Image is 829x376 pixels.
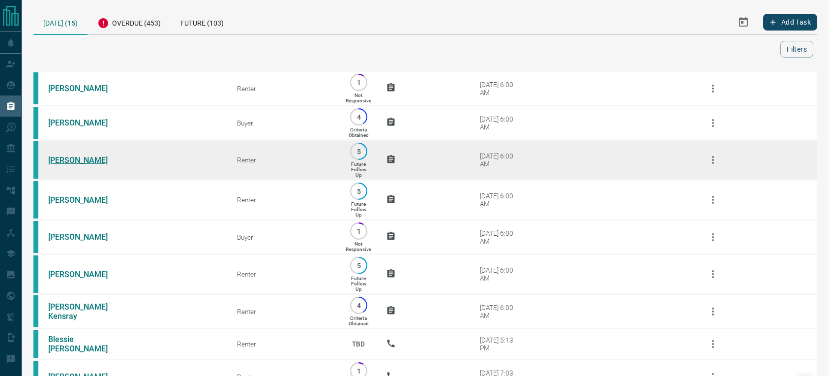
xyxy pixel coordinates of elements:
div: condos.ca [33,181,38,219]
div: condos.ca [33,141,38,179]
p: 5 [355,148,362,155]
a: [PERSON_NAME] [48,195,122,205]
div: Renter [237,85,331,93]
div: Renter [237,308,331,315]
a: [PERSON_NAME] [48,232,122,242]
a: [PERSON_NAME] [48,156,122,165]
p: Not Responsive [346,241,371,252]
div: condos.ca [33,295,38,327]
div: [DATE] 6:00 AM [480,192,522,208]
p: Not Responsive [346,93,371,103]
div: [DATE] 6:00 AM [480,152,522,168]
p: 5 [355,262,362,269]
a: Blessie [PERSON_NAME] [48,335,122,353]
div: [DATE] (15) [33,10,88,35]
p: 4 [355,113,362,121]
div: [DATE] 5:13 PM [480,336,522,352]
p: Future Follow Up [351,201,366,218]
p: 1 [355,227,362,235]
div: Renter [237,340,331,348]
div: [DATE] 6:00 AM [480,266,522,282]
p: Criteria Obtained [349,315,369,326]
p: 4 [355,302,362,309]
div: condos.ca [33,330,38,358]
p: 1 [355,367,362,375]
div: Renter [237,270,331,278]
div: condos.ca [33,72,38,104]
p: Future Follow Up [351,276,366,292]
div: Renter [237,196,331,204]
button: Filters [780,41,813,58]
div: Buyer [237,233,331,241]
div: condos.ca [33,221,38,253]
div: Future (103) [171,10,234,34]
div: Renter [237,156,331,164]
button: Add Task [763,14,817,31]
p: 1 [355,79,362,86]
p: Future Follow Up [351,161,366,178]
div: condos.ca [33,255,38,293]
a: [PERSON_NAME] Kensray [48,302,122,321]
p: 5 [355,188,362,195]
a: [PERSON_NAME] [48,118,122,127]
div: [DATE] 6:00 AM [480,81,522,96]
div: condos.ca [33,107,38,139]
div: Overdue (453) [88,10,171,34]
div: [DATE] 6:00 AM [480,304,522,319]
div: [DATE] 6:00 AM [480,229,522,245]
a: [PERSON_NAME] [48,270,122,279]
div: [DATE] 6:00 AM [480,115,522,131]
p: TBD [346,331,371,357]
button: Select Date Range [732,10,755,34]
div: Buyer [237,119,331,127]
a: [PERSON_NAME] [48,84,122,93]
p: Criteria Obtained [349,127,369,138]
